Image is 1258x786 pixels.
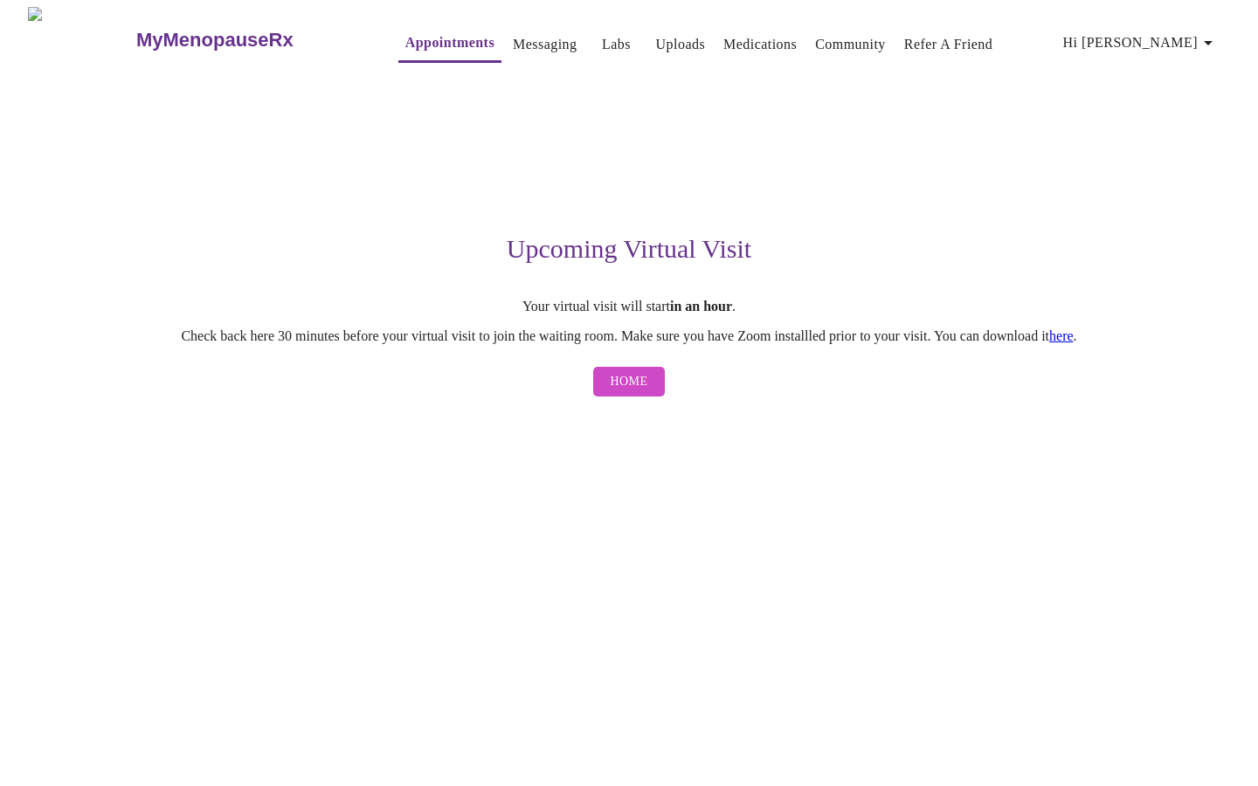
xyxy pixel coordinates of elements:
[589,358,670,406] a: Home
[405,31,494,55] a: Appointments
[815,32,886,57] a: Community
[716,27,804,62] button: Medications
[398,25,501,63] button: Appointments
[1056,25,1226,60] button: Hi [PERSON_NAME]
[513,32,577,57] a: Messaging
[91,234,1167,264] h3: Upcoming Virtual Visit
[602,32,631,57] a: Labs
[723,32,797,57] a: Medications
[611,371,648,393] span: Home
[589,27,645,62] button: Labs
[91,328,1167,344] p: Check back here 30 minutes before your virtual visit to join the waiting room. Make sure you have...
[134,10,363,71] a: MyMenopauseRx
[649,27,713,62] button: Uploads
[656,32,706,57] a: Uploads
[593,367,666,397] button: Home
[904,32,993,57] a: Refer a Friend
[808,27,893,62] button: Community
[91,299,1167,314] p: Your virtual visit will start .
[136,29,294,52] h3: MyMenopauseRx
[506,27,584,62] button: Messaging
[1049,328,1074,343] a: here
[670,299,732,314] strong: in an hour
[897,27,1000,62] button: Refer a Friend
[28,7,134,72] img: MyMenopauseRx Logo
[1063,31,1219,55] span: Hi [PERSON_NAME]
